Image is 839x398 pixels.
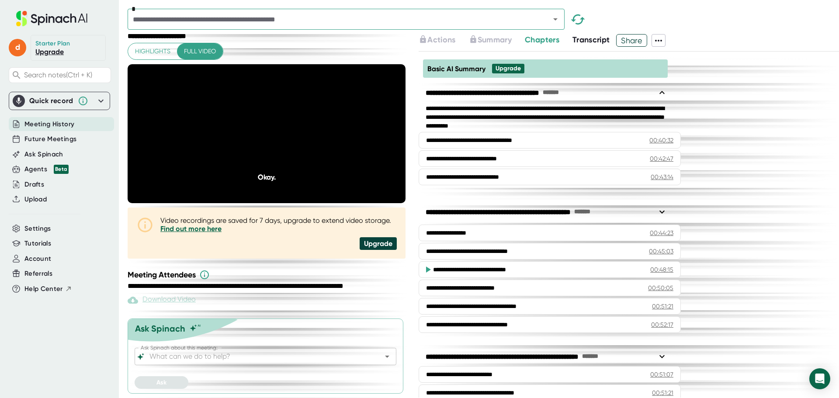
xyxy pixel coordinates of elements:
[135,323,185,334] div: Ask Spinach
[525,35,559,45] span: Chapters
[650,154,673,163] div: 00:42:47
[652,302,673,311] div: 00:51:21
[24,180,44,190] button: Drafts
[651,320,673,329] div: 00:52:17
[649,136,673,145] div: 00:40:32
[650,265,673,274] div: 00:48:15
[128,295,196,305] div: Paid feature
[649,247,673,256] div: 00:45:03
[177,43,223,59] button: Full video
[381,350,393,363] button: Open
[24,284,72,294] button: Help Center
[135,376,188,389] button: Ask
[427,35,455,45] span: Actions
[35,40,70,48] div: Starter Plan
[572,35,610,45] span: Transcript
[650,370,673,379] div: 00:51:07
[13,92,106,110] div: Quick record
[616,34,647,47] button: Share
[24,254,51,264] button: Account
[24,134,76,144] button: Future Meetings
[24,164,69,174] div: Agents
[427,65,485,73] span: Basic AI Summary
[572,34,610,46] button: Transcript
[24,284,63,294] span: Help Center
[160,225,222,233] a: Find out more here
[35,48,64,56] a: Upgrade
[496,65,521,73] div: Upgrade
[160,216,397,233] div: Video recordings are saved for 7 days, upgrade to extend video storage.
[156,173,378,181] div: Okay.
[128,270,408,280] div: Meeting Attendees
[9,39,26,56] span: d
[156,379,166,386] span: Ask
[651,173,673,181] div: 00:43:14
[148,350,368,363] input: What can we do to help?
[478,35,512,45] span: Summary
[419,34,455,46] button: Actions
[469,34,512,46] button: Summary
[24,239,51,249] button: Tutorials
[54,165,69,174] div: Beta
[617,33,647,48] span: Share
[184,46,216,57] span: Full video
[24,164,69,174] button: Agents Beta
[648,284,673,292] div: 00:50:05
[24,269,52,279] button: Referrals
[650,228,673,237] div: 00:44:23
[128,43,177,59] button: Highlights
[549,13,562,25] button: Open
[135,46,170,57] span: Highlights
[24,149,63,159] button: Ask Spinach
[360,237,397,250] div: Upgrade
[24,119,74,129] button: Meeting History
[525,34,559,46] button: Chapters
[29,97,73,105] div: Quick record
[24,224,51,234] button: Settings
[652,388,673,397] div: 00:51:21
[24,194,47,204] button: Upload
[809,368,830,389] div: Open Intercom Messenger
[24,71,92,79] span: Search notes (Ctrl + K)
